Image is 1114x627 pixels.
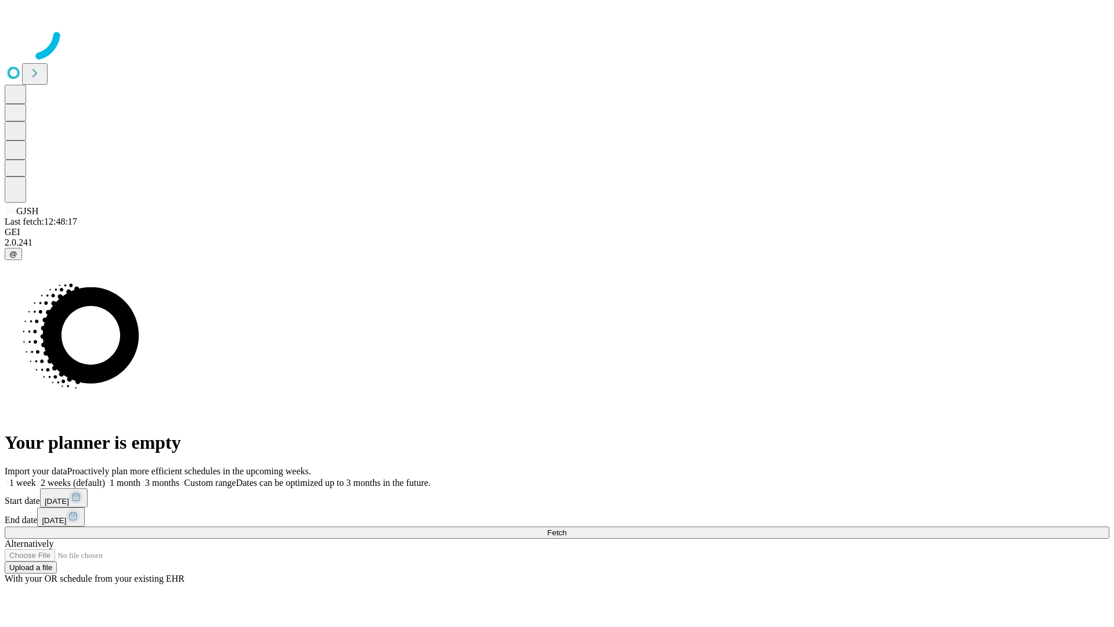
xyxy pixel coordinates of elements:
[5,488,1109,507] div: Start date
[5,574,185,583] span: With your OR schedule from your existing EHR
[67,466,311,476] span: Proactively plan more efficient schedules in the upcoming weeks.
[5,466,67,476] span: Import your data
[547,528,566,537] span: Fetch
[110,478,140,488] span: 1 month
[5,432,1109,453] h1: Your planner is empty
[5,539,53,549] span: Alternatively
[9,250,17,258] span: @
[42,516,66,525] span: [DATE]
[37,507,85,527] button: [DATE]
[40,488,88,507] button: [DATE]
[5,527,1109,539] button: Fetch
[5,507,1109,527] div: End date
[5,227,1109,237] div: GEI
[41,478,105,488] span: 2 weeks (default)
[45,497,69,506] span: [DATE]
[5,237,1109,248] div: 2.0.241
[16,206,38,216] span: GJSH
[5,217,77,226] span: Last fetch: 12:48:17
[9,478,36,488] span: 1 week
[184,478,236,488] span: Custom range
[5,248,22,260] button: @
[5,561,57,574] button: Upload a file
[145,478,179,488] span: 3 months
[236,478,431,488] span: Dates can be optimized up to 3 months in the future.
